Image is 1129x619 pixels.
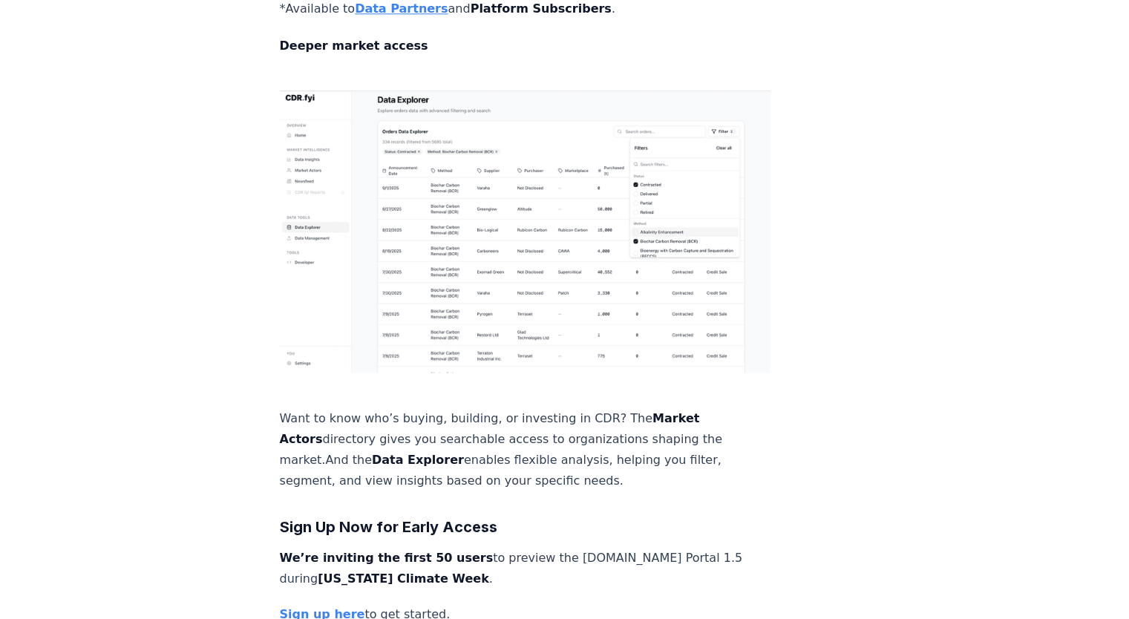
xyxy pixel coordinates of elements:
p: to preview the [DOMAIN_NAME] Portal 1.5 during . [280,548,771,589]
strong: Deeper market access [280,39,428,53]
strong: [US_STATE] Climate Week [318,571,489,586]
strong: Sign Up Now for Early Access [280,518,497,536]
img: blog post image [280,91,771,373]
p: Want to know who’s buying, building, or investing in CDR? The directory gives you searchable acce... [280,408,771,491]
strong: Data Explorer [372,453,464,467]
strong: Market Actors [280,411,700,446]
strong: Platform Subscribers [471,1,612,16]
a: Data Partners [355,1,448,16]
strong: We’re inviting the first 50 users [280,551,494,565]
